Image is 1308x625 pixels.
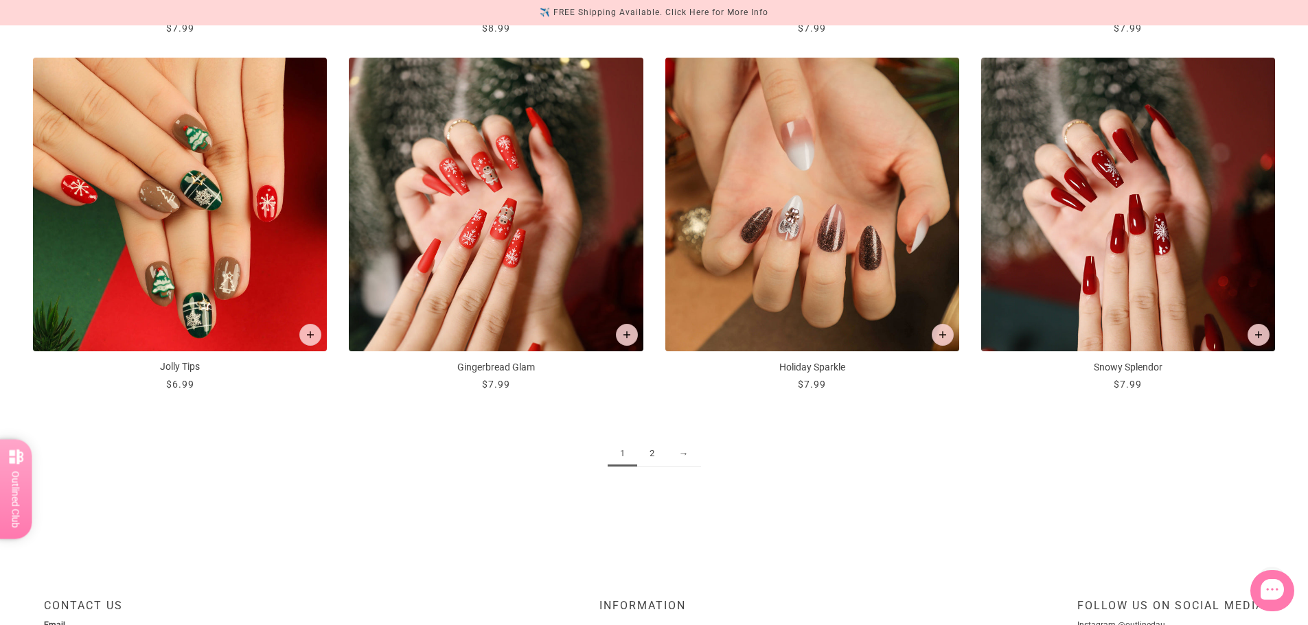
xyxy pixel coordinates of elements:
a: Holiday Sparkle [665,58,959,392]
a: Gingerbread Glam [349,58,643,392]
button: Add to cart [1248,324,1270,346]
p: Snowy Splendor [981,360,1275,375]
a: → [667,441,701,467]
button: Add to cart [616,324,638,346]
button: Add to cart [932,324,954,346]
span: 1 [608,441,637,467]
span: $6.99 [166,379,194,390]
span: $7.99 [1114,23,1142,34]
button: Add to cart [299,324,321,346]
span: $7.99 [1114,379,1142,390]
div: Follow us on social media [1077,599,1264,623]
a: Snowy Splendor [981,58,1275,392]
a: Jolly Tips [33,58,327,392]
span: $7.99 [166,23,194,34]
img: gingerbread-glam-press-on-manicure_700x.jpg [349,58,643,351]
p: Gingerbread Glam [349,360,643,375]
img: snowy-splendor-press-on-manicure_700x.jpg [981,58,1275,351]
div: Contact Us [44,599,436,623]
p: Jolly Tips [33,359,327,374]
div: ✈️ FREE Shipping Available. Click Here for More Info [540,5,768,20]
div: INFORMATION [599,599,709,623]
span: $7.99 [482,379,510,390]
a: 2 [637,441,667,467]
span: $7.99 [798,379,826,390]
p: Holiday Sparkle [665,360,959,375]
span: $8.99 [482,23,510,34]
span: $7.99 [798,23,826,34]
